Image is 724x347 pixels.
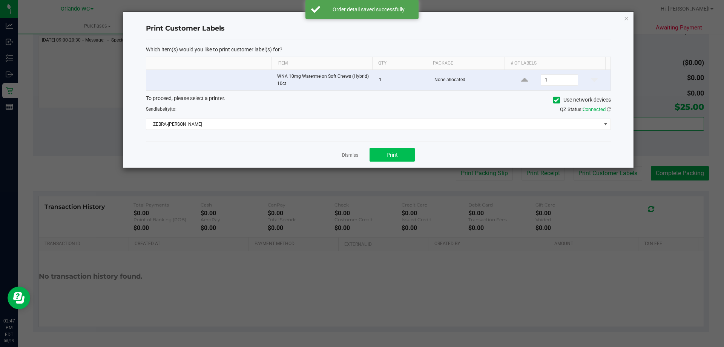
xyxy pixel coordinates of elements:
td: WNA 10mg Watermelon Soft Chews (Hybrid) 10ct [273,70,374,90]
span: Connected [583,106,606,112]
iframe: Resource center [8,287,30,309]
a: Dismiss [342,152,358,159]
th: Item [271,57,372,70]
label: Use network devices [553,96,611,104]
th: # of labels [505,57,605,70]
span: Send to: [146,106,176,112]
th: Package [427,57,505,70]
td: 1 [374,70,430,90]
td: None allocated [430,70,509,90]
p: Which item(s) would you like to print customer label(s) for? [146,46,611,53]
h4: Print Customer Labels [146,24,611,34]
div: To proceed, please select a printer. [140,94,617,106]
span: Print [387,152,398,158]
th: Qty [372,57,427,70]
button: Print [370,148,415,162]
div: Order detail saved successfully [324,6,413,13]
span: ZEBRA-[PERSON_NAME] [146,119,601,130]
span: QZ Status: [560,106,611,112]
span: label(s) [156,106,171,112]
